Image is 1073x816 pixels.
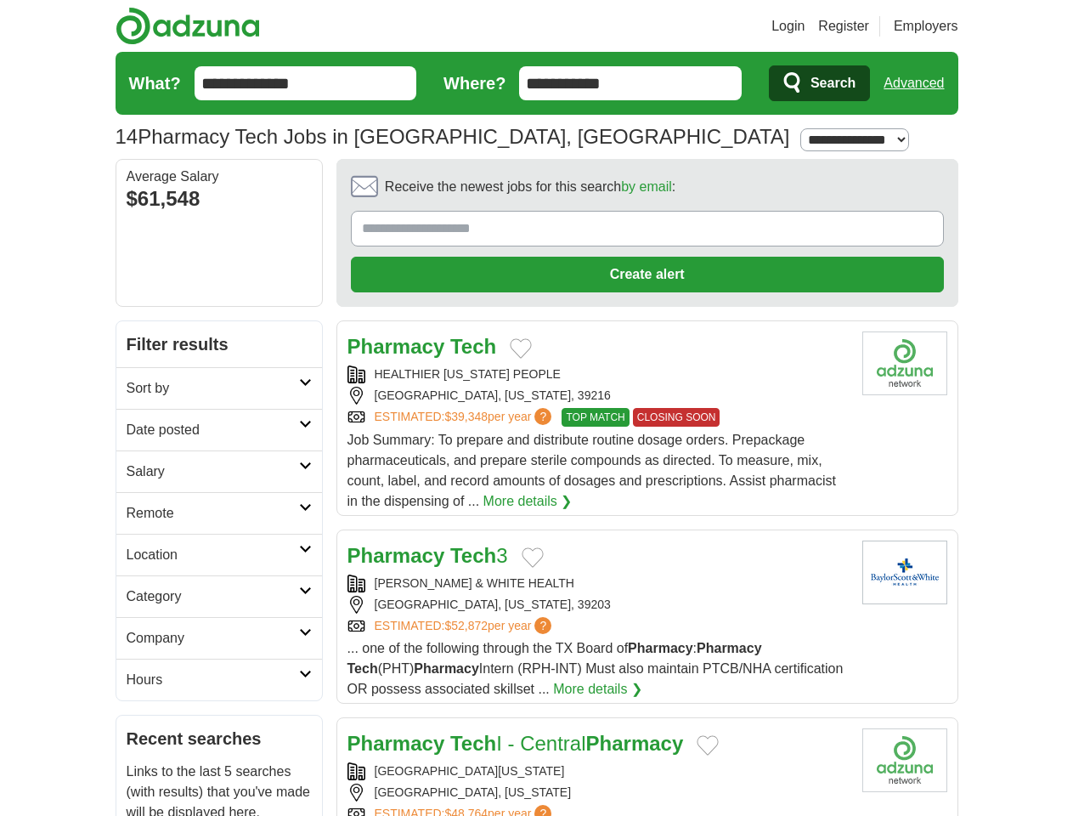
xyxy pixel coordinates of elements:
a: by email [621,179,672,194]
button: Add to favorite jobs [697,735,719,756]
a: Advanced [884,66,944,100]
a: Employers [894,16,958,37]
a: Location [116,534,322,575]
a: ESTIMATED:$39,348per year? [375,408,556,427]
strong: Pharmacy [586,732,684,755]
a: Pharmacy Tech3 [347,544,508,567]
a: Company [116,617,322,659]
a: ESTIMATED:$52,872per year? [375,617,556,635]
div: HEALTHIER [US_STATE] PEOPLE [347,365,849,383]
h2: Salary [127,462,299,482]
div: Average Salary [127,170,312,184]
button: Add to favorite jobs [510,338,532,359]
span: 14 [116,122,138,152]
span: $39,348 [444,410,488,423]
button: Create alert [351,257,944,292]
div: [GEOGRAPHIC_DATA], [US_STATE] [347,784,849,802]
a: Register [818,16,869,37]
strong: Tech [347,661,378,676]
strong: Pharmacy [414,661,479,676]
strong: Pharmacy [697,641,762,655]
h2: Location [127,545,299,565]
span: ... one of the following through the TX Board of : (PHT) Intern (RPH-INT) Must also maintain PTCB... [347,641,844,696]
strong: Tech [450,335,496,358]
div: [GEOGRAPHIC_DATA], [US_STATE], 39216 [347,387,849,405]
span: CLOSING SOON [633,408,720,427]
a: Date posted [116,409,322,450]
h1: Pharmacy Tech Jobs in [GEOGRAPHIC_DATA], [GEOGRAPHIC_DATA] [116,125,790,148]
div: [GEOGRAPHIC_DATA], [US_STATE], 39203 [347,596,849,614]
h2: Recent searches [127,726,312,751]
a: Sort by [116,367,322,409]
a: Pharmacy Tech [347,335,497,358]
a: Salary [116,450,322,492]
h2: Sort by [127,378,299,399]
a: More details ❯ [483,491,573,512]
span: Receive the newest jobs for this search : [385,177,675,197]
label: Where? [443,71,505,96]
a: Category [116,575,322,617]
img: Company logo [862,728,947,792]
span: Job Summary: To prepare and distribute routine dosage orders. Prepackage pharmaceuticals, and pre... [347,433,836,508]
img: Adzuna logo [116,7,260,45]
a: [PERSON_NAME] & WHITE HEALTH [375,576,574,590]
strong: Pharmacy [347,732,445,755]
a: Login [771,16,805,37]
span: TOP MATCH [562,408,629,427]
strong: Pharmacy [347,335,445,358]
label: What? [129,71,181,96]
span: $52,872 [444,619,488,632]
button: Search [769,65,870,101]
span: ? [534,408,551,425]
strong: Pharmacy [628,641,693,655]
span: ? [534,617,551,634]
a: Hours [116,659,322,700]
span: Search [810,66,856,100]
img: Company logo [862,331,947,395]
div: $61,548 [127,184,312,214]
a: Remote [116,492,322,534]
a: Pharmacy TechI - CentralPharmacy [347,732,684,755]
button: Add to favorite jobs [522,547,544,568]
h2: Hours [127,670,299,690]
strong: Pharmacy [347,544,445,567]
h2: Category [127,586,299,607]
strong: Tech [450,544,496,567]
img: Baylor Scott & White Health logo [862,541,947,604]
h2: Remote [127,503,299,524]
h2: Company [127,628,299,649]
h2: Filter results [116,321,322,367]
h2: Date posted [127,420,299,440]
div: [GEOGRAPHIC_DATA][US_STATE] [347,762,849,780]
a: More details ❯ [553,679,642,700]
strong: Tech [450,732,496,755]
